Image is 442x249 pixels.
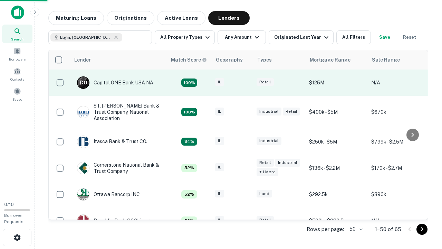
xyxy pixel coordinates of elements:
div: Retail [257,78,274,86]
button: All Filters [336,30,371,44]
div: Mortgage Range [310,56,350,64]
div: Capitalize uses an advanced AI algorithm to match your search with the best lender. The match sco... [181,164,197,172]
td: $292.5k [306,181,368,207]
td: $799k - $2.5M [368,129,430,155]
span: Borrower Requests [4,213,23,224]
iframe: Chat Widget [407,194,442,227]
div: ST. [PERSON_NAME] Bank & Trust Company, National Association [77,103,160,122]
div: Originated Last Year [274,33,330,41]
div: Republic Bank Of Chicago [77,214,153,227]
td: $500k - $880.5k [306,207,368,234]
div: IL [215,163,224,171]
td: N/A [368,70,430,96]
a: Contacts [2,65,32,83]
div: Itasca Bank & Trust CO. [77,136,147,148]
img: picture [77,106,89,118]
button: Lenders [208,11,250,25]
td: $390k [368,181,430,207]
div: Capitalize uses an advanced AI algorithm to match your search with the best lender. The match sco... [181,190,197,199]
th: Mortgage Range [306,50,368,70]
span: Contacts [10,76,24,82]
div: Cornerstone National Bank & Trust Company [77,162,160,174]
img: picture [77,162,89,174]
div: IL [215,216,224,224]
button: Maturing Loans [48,11,104,25]
td: $670k [368,96,430,129]
div: Capitalize uses an advanced AI algorithm to match your search with the best lender. The match sco... [181,216,197,225]
button: Save your search to get updates of matches that match your search criteria. [374,30,396,44]
td: $170k - $2.7M [368,155,430,181]
div: Geography [216,56,243,64]
div: IL [215,108,224,116]
button: Go to next page [416,224,427,235]
div: IL [215,78,224,86]
div: Retail [283,108,300,116]
div: IL [215,190,224,198]
div: Industrial [257,137,281,145]
p: Rows per page: [307,225,344,233]
td: $250k - $5M [306,129,368,155]
h6: Match Score [171,56,205,64]
button: Active Loans [157,11,205,25]
div: Retail [257,216,274,224]
th: Geography [212,50,253,70]
button: Originated Last Year [269,30,334,44]
div: Industrial [257,108,281,116]
div: Land [257,190,272,198]
div: Capitalize uses an advanced AI algorithm to match your search with the best lender. The match sco... [181,79,197,87]
div: Ottawa Bancorp INC [77,188,140,201]
img: picture [77,136,89,148]
a: Saved [2,85,32,103]
td: N/A [368,207,430,234]
a: Borrowers [2,45,32,63]
div: Sale Range [372,56,400,64]
td: $136k - $2.2M [306,155,368,181]
th: Lender [70,50,167,70]
div: Capitalize uses an advanced AI algorithm to match your search with the best lender. The match sco... [171,56,207,64]
div: Industrial [275,159,300,167]
th: Capitalize uses an advanced AI algorithm to match your search with the best lender. The match sco... [167,50,212,70]
div: 50 [347,224,364,234]
img: capitalize-icon.png [11,6,24,19]
p: C O [80,79,87,86]
p: 1–50 of 65 [375,225,401,233]
div: Types [257,56,272,64]
button: All Property Types [155,30,215,44]
span: Saved [12,96,22,102]
img: picture [77,215,89,227]
img: picture [77,188,89,200]
div: Capital ONE Bank USA NA [77,76,153,89]
button: Originations [107,11,154,25]
div: IL [215,137,224,145]
th: Types [253,50,306,70]
div: Capitalize uses an advanced AI algorithm to match your search with the best lender. The match sco... [181,108,197,116]
button: Any Amount [218,30,266,44]
span: Search [11,36,23,42]
span: Borrowers [9,56,26,62]
td: $400k - $5M [306,96,368,129]
span: 0 / 10 [4,202,14,207]
a: Search [2,25,32,43]
div: Lender [74,56,91,64]
div: + 1 more [257,168,278,176]
td: $125M [306,70,368,96]
span: Elgin, [GEOGRAPHIC_DATA], [GEOGRAPHIC_DATA] [60,34,112,40]
th: Sale Range [368,50,430,70]
button: Reset [398,30,421,44]
div: Retail [257,159,274,167]
div: Capitalize uses an advanced AI algorithm to match your search with the best lender. The match sco... [181,138,197,146]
